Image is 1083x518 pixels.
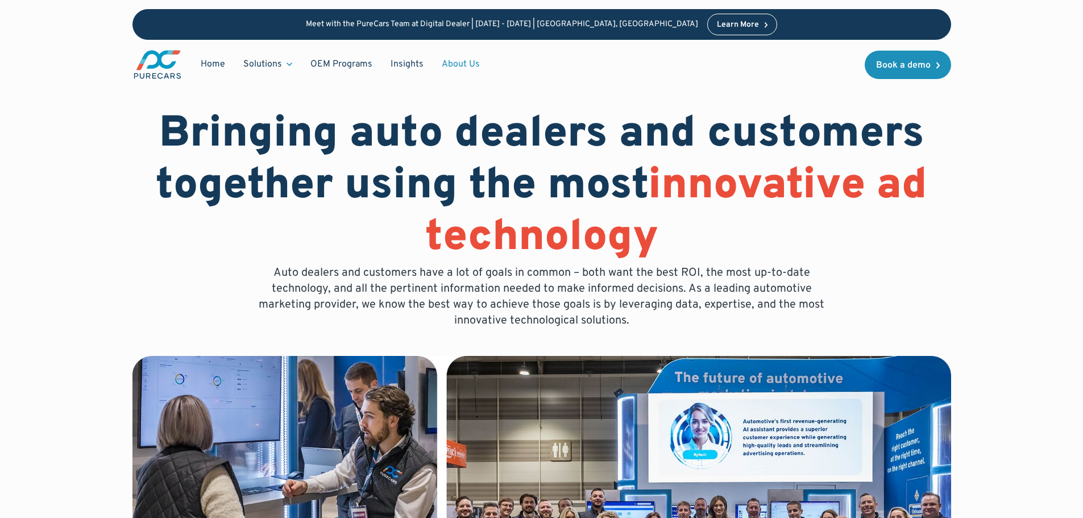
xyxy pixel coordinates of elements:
[132,109,951,265] h1: Bringing auto dealers and customers together using the most
[192,53,234,75] a: Home
[251,265,833,329] p: Auto dealers and customers have a lot of goals in common – both want the best ROI, the most up-to...
[243,58,282,71] div: Solutions
[306,20,698,30] p: Meet with the PureCars Team at Digital Dealer | [DATE] - [DATE] | [GEOGRAPHIC_DATA], [GEOGRAPHIC_...
[132,49,182,80] a: main
[717,21,759,29] div: Learn More
[876,61,931,70] div: Book a demo
[707,14,778,35] a: Learn More
[433,53,489,75] a: About Us
[381,53,433,75] a: Insights
[865,51,951,79] a: Book a demo
[132,49,182,80] img: purecars logo
[301,53,381,75] a: OEM Programs
[425,159,928,266] span: innovative ad technology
